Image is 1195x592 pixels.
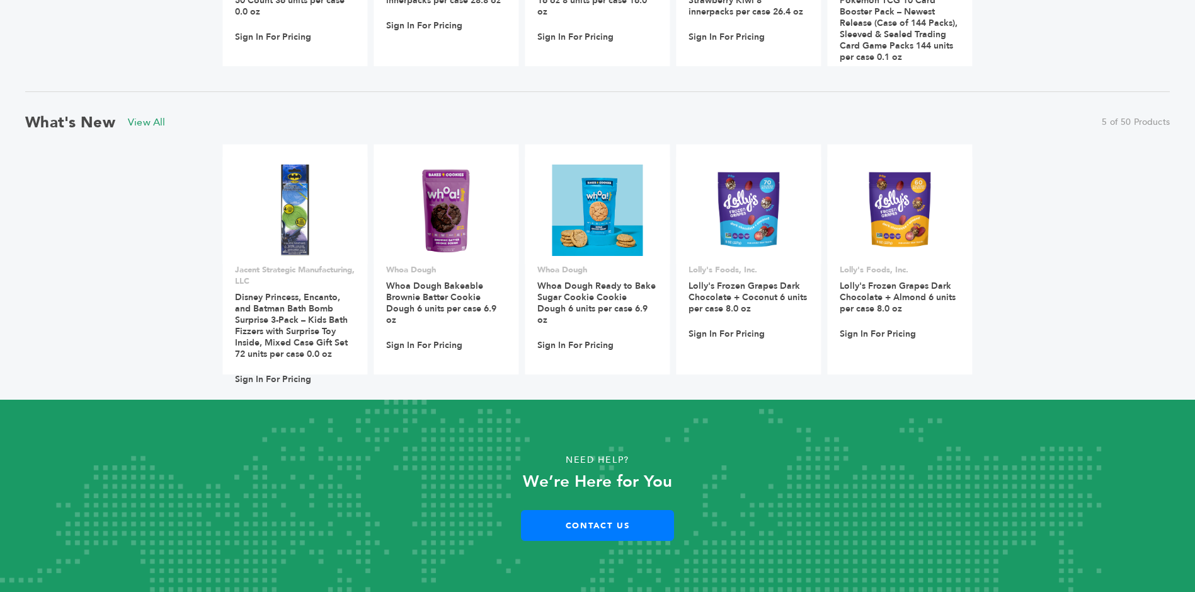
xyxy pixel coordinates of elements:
p: Whoa Dough [386,264,506,276]
a: Sign In For Pricing [537,340,614,351]
a: Sign In For Pricing [840,77,916,88]
img: Lolly's Frozen Grapes Dark Chocolate + Coconut 6 units per case 8.0 oz [707,165,789,255]
a: Lolly's Frozen Grapes Dark Chocolate + Coconut 6 units per case 8.0 oz [689,280,807,315]
a: Sign In For Pricing [235,32,311,43]
a: Sign In For Pricing [235,374,311,385]
img: Whoa Dough Ready to Bake Sugar Cookie Cookie Dough 6 units per case 6.9 oz [552,165,643,256]
a: Sign In For Pricing [537,32,614,43]
strong: We’re Here for You [523,470,672,493]
p: Lolly's Foods, Inc. [840,264,959,276]
a: Sign In For Pricing [386,20,462,32]
p: Need Help? [60,451,1135,470]
a: Sign In For Pricing [689,32,765,43]
img: Whoa Dough Bakeable Brownie Batter Cookie Dough 6 units per case 6.9 oz [416,165,476,255]
img: Disney Princess, Encanto, and Batman Bath Bomb Surprise 3-Pack – Kids Bath Fizzers with Surprise ... [282,165,309,255]
a: Disney Princess, Encanto, and Batman Bath Bomb Surprise 3-Pack – Kids Bath Fizzers with Surprise ... [235,291,348,360]
a: Sign In For Pricing [689,328,765,340]
a: Sign In For Pricing [840,328,916,340]
h2: What's New [25,112,115,133]
p: Jacent Strategic Manufacturing, LLC [235,264,355,287]
span: 5 of 50 Products [1102,116,1170,129]
a: Whoa Dough Ready to Bake Sugar Cookie Cookie Dough 6 units per case 6.9 oz [537,280,656,326]
p: Whoa Dough [537,264,657,276]
a: Whoa Dough Bakeable Brownie Batter Cookie Dough 6 units per case 6.9 oz [386,280,496,326]
a: Contact Us [521,510,674,541]
p: Lolly's Foods, Inc. [689,264,808,276]
a: Lolly's Frozen Grapes Dark Chocolate + Almond 6 units per case 8.0 oz [840,280,956,315]
a: Sign In For Pricing [386,340,462,351]
img: Lolly's Frozen Grapes Dark Chocolate + Almond 6 units per case 8.0 oz [859,165,941,255]
a: View All [128,115,166,129]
